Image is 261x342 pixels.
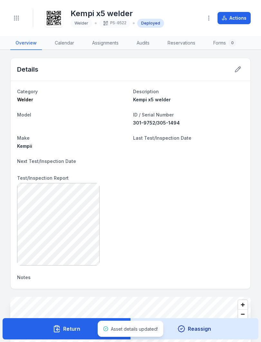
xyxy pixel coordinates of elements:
[17,97,33,102] span: Welder
[133,112,174,117] span: ID / Serial Number
[71,8,164,19] h1: Kempi x5 welder
[99,19,130,28] div: PS-0522
[50,36,79,50] a: Calendar
[74,21,88,25] span: Welder
[17,112,31,117] span: Model
[208,36,241,50] a: Forms0
[133,97,171,102] span: Kempi x5 welder
[133,120,180,126] span: 301-9752/305-1494
[17,175,69,181] span: Test/Inspection Report
[137,19,164,28] div: Deployed
[133,135,191,141] span: Last Test/Inspection Date
[17,158,76,164] span: Next Test/Inspection Date
[131,36,155,50] a: Audits
[10,12,23,24] button: Toggle navigation
[130,318,259,339] button: Reassign
[17,143,32,149] span: Kempii
[217,12,251,24] button: Actions
[17,89,38,94] span: Category
[228,39,236,47] div: 0
[111,326,158,332] span: Asset details updated!
[17,65,38,74] h2: Details
[10,36,42,50] a: Overview
[238,300,247,309] button: Zoom in
[87,36,124,50] a: Assignments
[3,318,131,339] button: Return
[162,36,200,50] a: Reservations
[238,309,247,319] button: Zoom out
[17,275,31,280] span: Notes
[133,89,159,94] span: Description
[17,135,30,141] span: Make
